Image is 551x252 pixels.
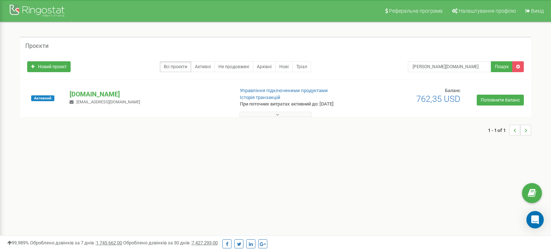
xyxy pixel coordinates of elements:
span: Реферальна програма [389,8,443,14]
button: Пошук [491,61,513,72]
nav: ... [488,117,531,143]
u: 1 745 662,00 [96,240,122,245]
p: При поточних витратах активний до: [DATE] [240,101,356,108]
a: Всі проєкти [160,61,191,72]
span: Баланс [445,88,460,93]
p: [DOMAIN_NAME] [70,90,228,99]
span: Оброблено дзвінків за 7 днів : [30,240,122,245]
u: 7 427 293,00 [192,240,218,245]
a: Нові [275,61,293,72]
a: Поповнити баланс [477,95,524,106]
a: Новий проєкт [27,61,71,72]
a: Не продовжені [214,61,253,72]
a: Історія транзакцій [240,95,280,100]
span: Оброблено дзвінків за 30 днів : [123,240,218,245]
span: Активний [31,95,54,101]
a: Активні [191,61,215,72]
a: Архівні [253,61,276,72]
a: Тріал [292,61,311,72]
span: 762,35 USD [416,94,460,104]
input: Пошук [408,61,491,72]
span: Вихід [531,8,544,14]
h5: Проєкти [25,43,49,49]
a: Управління підключеними продуктами [240,88,328,93]
span: [EMAIL_ADDRESS][DOMAIN_NAME] [76,100,140,104]
div: Open Intercom Messenger [526,211,544,228]
span: Налаштування профілю [459,8,516,14]
span: 99,989% [7,240,29,245]
span: 1 - 1 of 1 [488,125,509,136]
